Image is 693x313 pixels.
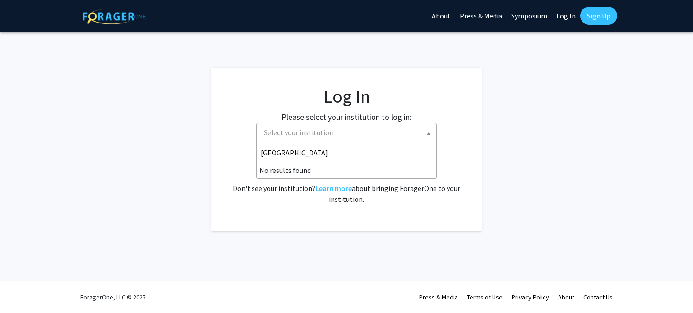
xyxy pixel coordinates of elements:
li: No results found [257,162,436,178]
a: About [558,293,574,301]
a: Privacy Policy [512,293,549,301]
a: Learn more about bringing ForagerOne to your institution [315,184,352,193]
span: Select your institution [260,123,436,142]
label: Please select your institution to log in: [282,111,411,123]
a: Terms of Use [467,293,503,301]
span: Select your institution [256,123,437,143]
a: Press & Media [419,293,458,301]
div: ForagerOne, LLC © 2025 [80,281,146,313]
a: Sign Up [580,7,617,25]
div: No account? . Don't see your institution? about bringing ForagerOne to your institution. [229,161,464,204]
input: Search [259,145,434,160]
h1: Log In [229,86,464,107]
span: Select your institution [264,128,333,137]
img: ForagerOne Logo [83,9,146,24]
iframe: Chat [7,272,38,306]
a: Contact Us [583,293,613,301]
